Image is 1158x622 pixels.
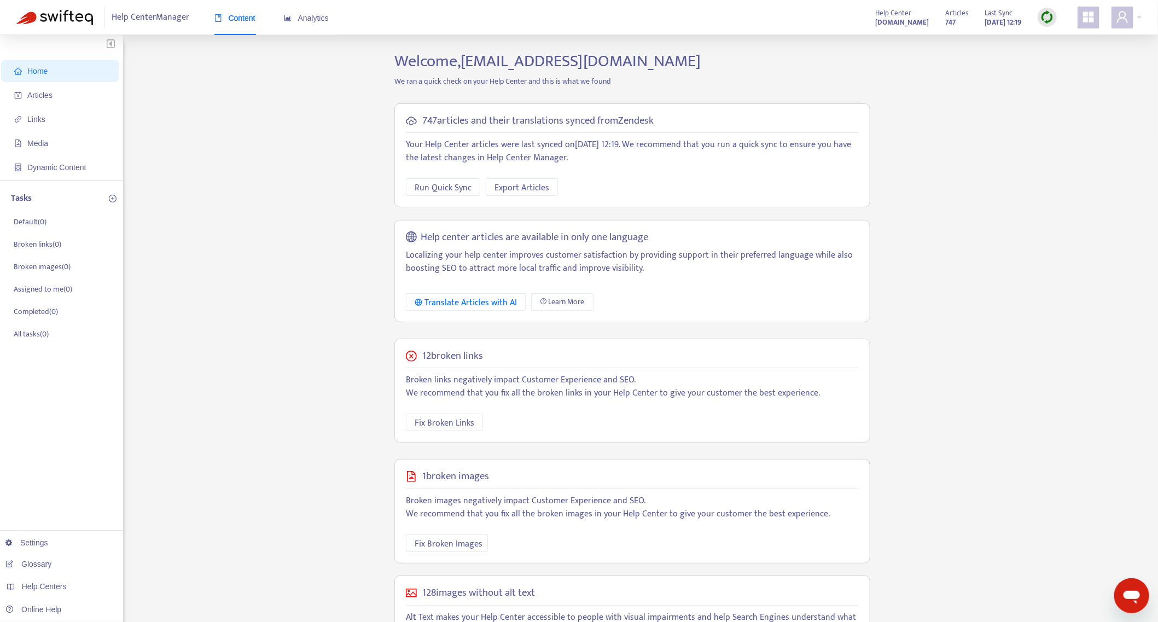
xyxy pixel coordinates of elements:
[5,560,51,568] a: Glossary
[14,216,46,228] p: Default ( 0 )
[1040,10,1054,24] img: sync.dc5367851b00ba804db3.png
[406,115,417,126] span: cloud-sync
[406,374,859,400] p: Broken links negatively impact Customer Experience and SEO. We recommend that you fix all the bro...
[406,293,526,311] button: Translate Articles with AI
[14,164,22,171] span: container
[415,537,482,551] span: Fix Broken Images
[22,582,67,591] span: Help Centers
[422,115,654,127] h5: 747 articles and their translations synced from Zendesk
[27,67,48,75] span: Home
[214,14,255,22] span: Content
[875,7,911,19] span: Help Center
[422,350,483,363] h5: 12 broken links
[27,115,45,124] span: Links
[1114,578,1149,613] iframe: Button to launch messaging window
[14,139,22,147] span: file-image
[406,534,488,552] button: Fix Broken Images
[406,471,417,482] span: file-image
[415,416,474,430] span: Fix Broken Links
[1116,10,1129,24] span: user
[14,91,22,99] span: account-book
[875,16,929,28] a: [DOMAIN_NAME]
[406,414,483,431] button: Fix Broken Links
[406,249,859,275] p: Localizing your help center improves customer satisfaction by providing support in their preferre...
[406,351,417,362] span: close-circle
[112,7,190,28] span: Help Center Manager
[945,16,956,28] strong: 747
[14,115,22,123] span: link
[945,7,968,19] span: Articles
[5,605,61,614] a: Online Help
[284,14,329,22] span: Analytics
[27,91,53,100] span: Articles
[531,293,593,311] a: Learn More
[14,261,71,272] p: Broken images ( 0 )
[27,163,86,172] span: Dynamic Content
[549,296,585,308] span: Learn More
[406,138,859,165] p: Your Help Center articles were last synced on [DATE] 12:19 . We recommend that you run a quick sy...
[421,231,649,244] h5: Help center articles are available in only one language
[284,14,292,22] span: area-chart
[109,195,117,202] span: plus-circle
[14,306,58,317] p: Completed ( 0 )
[486,178,558,196] button: Export Articles
[386,75,878,87] p: We ran a quick check on your Help Center and this is what we found
[11,192,32,205] p: Tasks
[406,588,417,598] span: picture
[16,10,93,25] img: Swifteq
[14,67,22,75] span: home
[406,495,859,521] p: Broken images negatively impact Customer Experience and SEO. We recommend that you fix all the br...
[494,181,549,195] span: Export Articles
[985,7,1012,19] span: Last Sync
[415,181,472,195] span: Run Quick Sync
[5,538,48,547] a: Settings
[14,328,49,340] p: All tasks ( 0 )
[394,48,701,75] span: Welcome, [EMAIL_ADDRESS][DOMAIN_NAME]
[14,283,72,295] p: Assigned to me ( 0 )
[422,470,489,483] h5: 1 broken images
[406,231,417,244] span: global
[422,587,535,600] h5: 128 images without alt text
[1082,10,1095,24] span: appstore
[415,296,517,310] div: Translate Articles with AI
[406,178,480,196] button: Run Quick Sync
[27,139,48,148] span: Media
[14,239,61,250] p: Broken links ( 0 )
[985,16,1021,28] strong: [DATE] 12:19
[214,14,222,22] span: book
